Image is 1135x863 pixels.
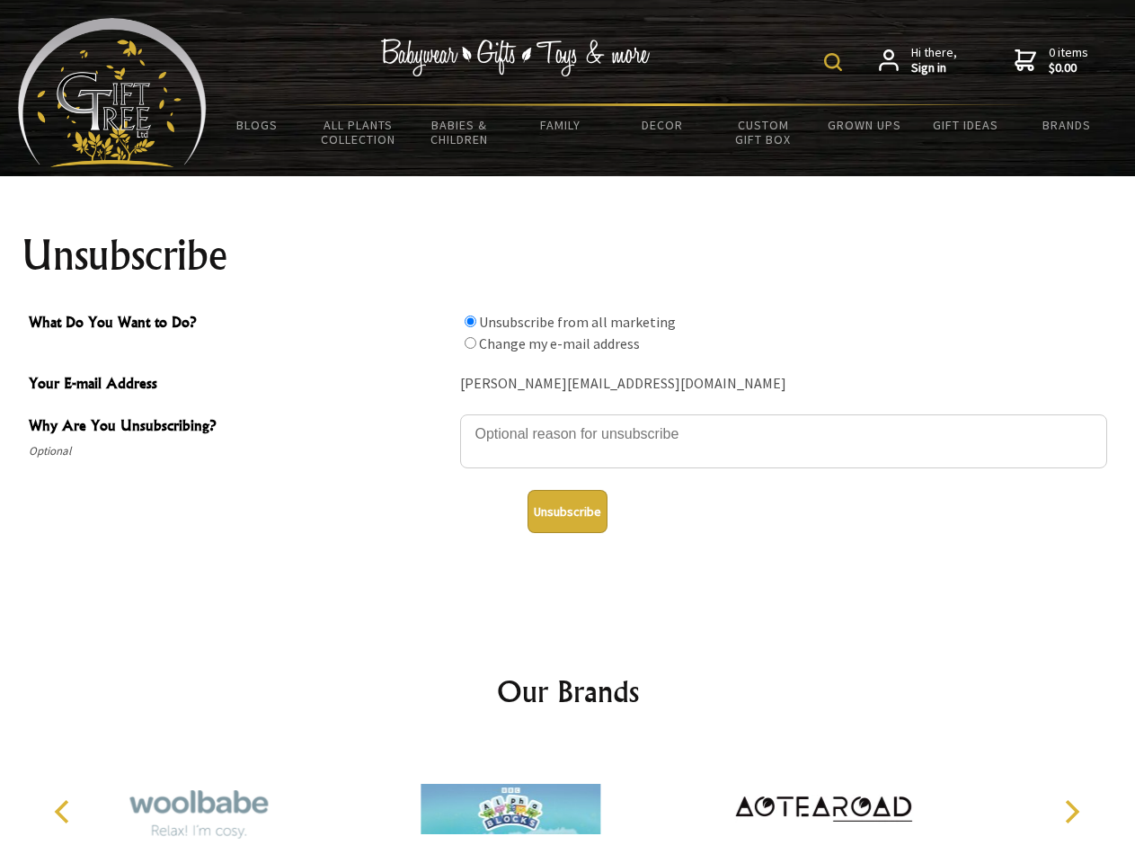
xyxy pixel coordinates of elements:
a: Grown Ups [813,106,915,144]
a: Brands [1016,106,1118,144]
strong: Sign in [911,60,957,76]
span: What Do You Want to Do? [29,311,451,337]
span: Hi there, [911,45,957,76]
span: Why Are You Unsubscribing? [29,414,451,440]
a: Hi there,Sign in [879,45,957,76]
span: Your E-mail Address [29,372,451,398]
button: Unsubscribe [528,490,607,533]
a: Babies & Children [409,106,510,158]
label: Unsubscribe from all marketing [479,313,676,331]
img: Babywear - Gifts - Toys & more [381,39,651,76]
a: Gift Ideas [915,106,1016,144]
img: product search [824,53,842,71]
button: Next [1051,792,1091,832]
input: What Do You Want to Do? [465,337,476,349]
h1: Unsubscribe [22,234,1114,277]
strong: $0.00 [1049,60,1088,76]
a: Custom Gift Box [713,106,814,158]
label: Change my e-mail address [479,334,640,352]
textarea: Why Are You Unsubscribing? [460,414,1107,468]
a: Family [510,106,612,144]
a: Decor [611,106,713,144]
span: 0 items [1049,44,1088,76]
input: What Do You Want to Do? [465,316,476,327]
a: 0 items$0.00 [1015,45,1088,76]
div: [PERSON_NAME][EMAIL_ADDRESS][DOMAIN_NAME] [460,370,1107,398]
img: Babyware - Gifts - Toys and more... [18,18,207,167]
a: BLOGS [207,106,308,144]
a: All Plants Collection [308,106,410,158]
span: Optional [29,440,451,462]
h2: Our Brands [36,670,1100,713]
button: Previous [45,792,84,832]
